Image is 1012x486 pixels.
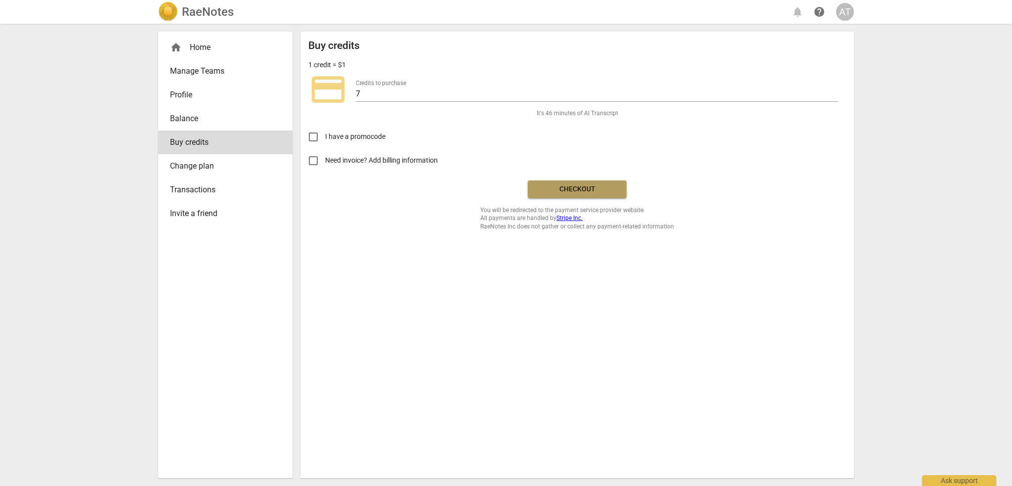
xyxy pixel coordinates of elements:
span: Buy credits [170,136,273,148]
span: Need invoice? Add billing information [325,155,439,166]
span: It's 46 minutes of AI Transcript [537,109,618,118]
div: Home [158,36,293,59]
span: credit_card [308,70,348,109]
div: Home [170,42,273,53]
a: LogoRaeNotes [158,2,234,22]
span: home [170,42,182,53]
label: Credits to purchase [356,80,406,86]
span: help [813,6,825,18]
div: Ask support [922,475,996,486]
a: Transactions [158,178,293,202]
a: Buy credits [158,131,293,154]
a: Manage Teams [158,59,293,83]
span: Manage Teams [170,65,273,77]
p: 1 credit = $1 [308,60,346,70]
img: Logo [158,2,178,22]
span: Change plan [170,160,273,172]
span: Checkout [536,184,619,194]
a: Change plan [158,154,293,178]
a: Help [810,3,828,21]
h2: RaeNotes [182,5,234,19]
span: Profile [170,89,273,101]
h2: Buy credits [308,40,360,52]
span: You will be redirected to the payment service provider website. All payments are handled by RaeNo... [480,206,674,231]
span: Invite a friend [170,208,273,220]
a: Balance [158,107,293,131]
a: Invite a friend [158,202,293,225]
button: Checkout [528,180,627,198]
span: Transactions [170,184,273,196]
span: Balance [170,113,273,125]
button: AT [836,3,854,21]
a: Stripe Inc. [556,215,583,221]
span: I have a promocode [325,132,385,142]
a: Profile [158,83,293,107]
